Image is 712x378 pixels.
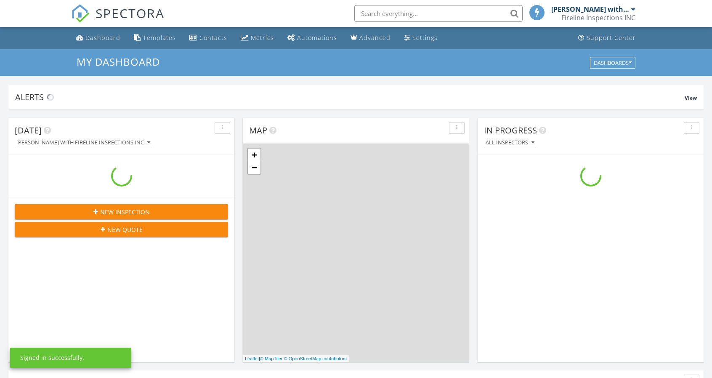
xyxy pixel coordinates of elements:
[401,30,441,46] a: Settings
[590,57,635,69] button: Dashboards
[412,34,438,42] div: Settings
[484,137,536,149] button: All Inspectors
[71,11,165,29] a: SPECTORA
[237,30,277,46] a: Metrics
[249,125,267,136] span: Map
[130,30,179,46] a: Templates
[685,94,697,101] span: View
[85,34,120,42] div: Dashboard
[484,125,537,136] span: In Progress
[73,30,124,46] a: Dashboard
[551,5,629,13] div: [PERSON_NAME] with Fireline Inspections INC
[15,125,42,136] span: [DATE]
[96,4,165,22] span: SPECTORA
[486,140,534,146] div: All Inspectors
[248,149,260,161] a: Zoom in
[100,208,150,216] span: New Inspection
[77,55,160,69] span: My Dashboard
[354,5,523,22] input: Search everything...
[297,34,337,42] div: Automations
[143,34,176,42] div: Templates
[575,30,639,46] a: Support Center
[15,137,152,149] button: [PERSON_NAME] with Fireline Inspections INC
[107,225,143,234] span: New Quote
[15,222,228,237] button: New Quote
[186,30,231,46] a: Contacts
[347,30,394,46] a: Advanced
[16,140,150,146] div: [PERSON_NAME] with Fireline Inspections INC
[561,13,635,22] div: Fireline Inspections INC
[284,30,340,46] a: Automations (Basic)
[71,4,90,23] img: The Best Home Inspection Software - Spectora
[15,204,228,219] button: New Inspection
[245,356,259,361] a: Leaflet
[248,161,260,174] a: Zoom out
[284,356,347,361] a: © OpenStreetMap contributors
[587,34,636,42] div: Support Center
[359,34,391,42] div: Advanced
[199,34,227,42] div: Contacts
[243,355,349,362] div: |
[15,91,685,103] div: Alerts
[594,60,632,66] div: Dashboards
[260,356,283,361] a: © MapTiler
[20,354,84,362] div: Signed in successfully.
[251,34,274,42] div: Metrics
